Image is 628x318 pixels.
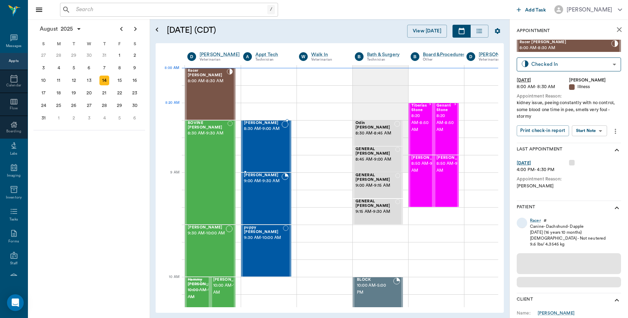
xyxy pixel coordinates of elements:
div: [DATE] (16 years 10 months) [530,230,606,235]
span: Odin [PERSON_NAME] [356,121,394,130]
div: Thursday, August 7, 2025 [99,63,109,73]
div: Name: [517,310,538,316]
span: 9:30 AM - 10:00 AM [244,234,283,241]
div: Appointment Reason: [517,176,621,183]
span: 8:20 AM - 8:50 AM [436,113,454,133]
button: View [DATE] [407,25,447,38]
div: Veterinarian [311,57,344,63]
button: Add Task [514,3,549,16]
div: B [355,52,364,61]
span: 10:00 AM - 10:30 AM [188,287,223,301]
div: Saturday, August 2, 2025 [130,51,140,60]
div: Friday, August 22, 2025 [115,88,125,98]
span: [PERSON_NAME] [436,156,471,160]
div: Thursday, July 31, 2025 [99,51,109,60]
div: Friday, September 5, 2025 [115,113,125,123]
span: 8:30 AM - 9:30 AM [188,130,227,137]
div: Tuesday, August 12, 2025 [69,76,79,85]
a: [PERSON_NAME] [479,51,519,58]
div: Canine - Dachshund - Dapple [530,224,606,230]
div: M [51,39,67,49]
span: GENERAL [PERSON_NAME] [356,173,395,182]
div: NOT_CONFIRMED, 8:45 AM - 9:00 AM [353,146,403,172]
div: NOT_CONFIRMED, 9:30 AM - 10:00 AM [185,225,236,277]
div: CHECKED_IN, 8:00 AM - 8:30 AM [185,68,236,120]
span: 8:00 AM - 8:30 AM [519,45,611,52]
span: Tiberias Stone [411,103,429,113]
a: Racer [530,218,541,224]
span: BOVINE [PERSON_NAME] [188,121,227,130]
div: Sunday, July 27, 2025 [39,51,48,60]
div: Tasks [9,217,18,222]
span: 8:30 AM - 9:00 AM [244,125,282,132]
div: Thursday, August 28, 2025 [99,101,109,110]
span: [PERSON_NAME] [188,225,226,230]
span: Racer [PERSON_NAME] [519,40,611,45]
div: [PERSON_NAME] [517,183,621,189]
div: [DATE] [517,160,569,166]
svg: show more [613,146,621,154]
div: Thursday, September 4, 2025 [99,113,109,123]
span: 8:00 AM - 8:30 AM [188,78,227,85]
div: T [66,39,82,49]
p: Patient [517,204,535,212]
div: Appts [9,59,18,64]
div: Friday, August 1, 2025 [115,51,125,60]
div: D [187,52,196,61]
div: Sunday, August 31, 2025 [39,113,48,123]
div: Tuesday, July 29, 2025 [69,51,79,60]
span: [PERSON_NAME] [411,156,446,160]
div: F [112,39,127,49]
div: Wednesday, August 27, 2025 [84,101,94,110]
div: Staff [10,261,17,266]
span: 9:15 AM - 9:30 AM [356,208,395,215]
button: [PERSON_NAME] [549,3,628,16]
div: Wednesday, July 30, 2025 [84,51,94,60]
div: T [97,39,112,49]
span: 8:50 AM - 9:20 AM [436,160,471,174]
button: Close drawer [32,3,46,17]
div: Messages [6,44,22,49]
div: Monday, July 28, 2025 [54,51,63,60]
a: Board &Procedures [423,51,465,58]
a: Appt Tech [255,51,289,58]
button: Print check-in report [517,125,569,136]
span: [PERSON_NAME] [213,278,248,282]
div: 9 AM [161,169,179,186]
div: NOT_CONFIRMED, 9:30 AM - 10:00 AM [241,225,291,277]
div: Tuesday, August 5, 2025 [69,63,79,73]
div: Bath & Surgery [367,51,400,58]
div: Sunday, August 10, 2025 [39,76,48,85]
div: Thursday, August 21, 2025 [99,88,109,98]
a: [PERSON_NAME] [200,51,240,58]
span: Genarri Stone [436,103,454,113]
div: Appointment Reason: [517,93,621,100]
div: [PERSON_NAME] [538,310,575,316]
svg: show more [613,296,621,304]
div: Monday, August 11, 2025 [54,76,63,85]
div: Friday, August 15, 2025 [115,76,125,85]
div: Wednesday, August 6, 2025 [84,63,94,73]
div: Wednesday, August 20, 2025 [84,88,94,98]
div: Friday, August 29, 2025 [115,101,125,110]
div: Veterinarian [479,57,519,63]
div: Imaging [7,173,21,178]
div: W [82,39,97,49]
div: Monday, August 25, 2025 [54,101,63,110]
p: Appointment [517,28,550,34]
div: NOT_CONFIRMED, 8:30 AM - 8:45 AM [353,120,403,146]
div: BOOKED, 8:20 AM - 8:50 AM [409,103,434,155]
span: 9:30 AM - 10:00 AM [188,230,226,237]
div: 10 AM [161,273,179,291]
span: August [38,24,59,34]
div: Saturday, August 16, 2025 [130,76,140,85]
span: Hammy [PERSON_NAME] [188,278,223,287]
div: Monday, August 4, 2025 [54,63,63,73]
div: / [267,5,275,14]
div: Open Intercom Messenger [7,294,24,311]
div: [DEMOGRAPHIC_DATA] - Not neutered [530,235,606,241]
div: D [466,52,475,61]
